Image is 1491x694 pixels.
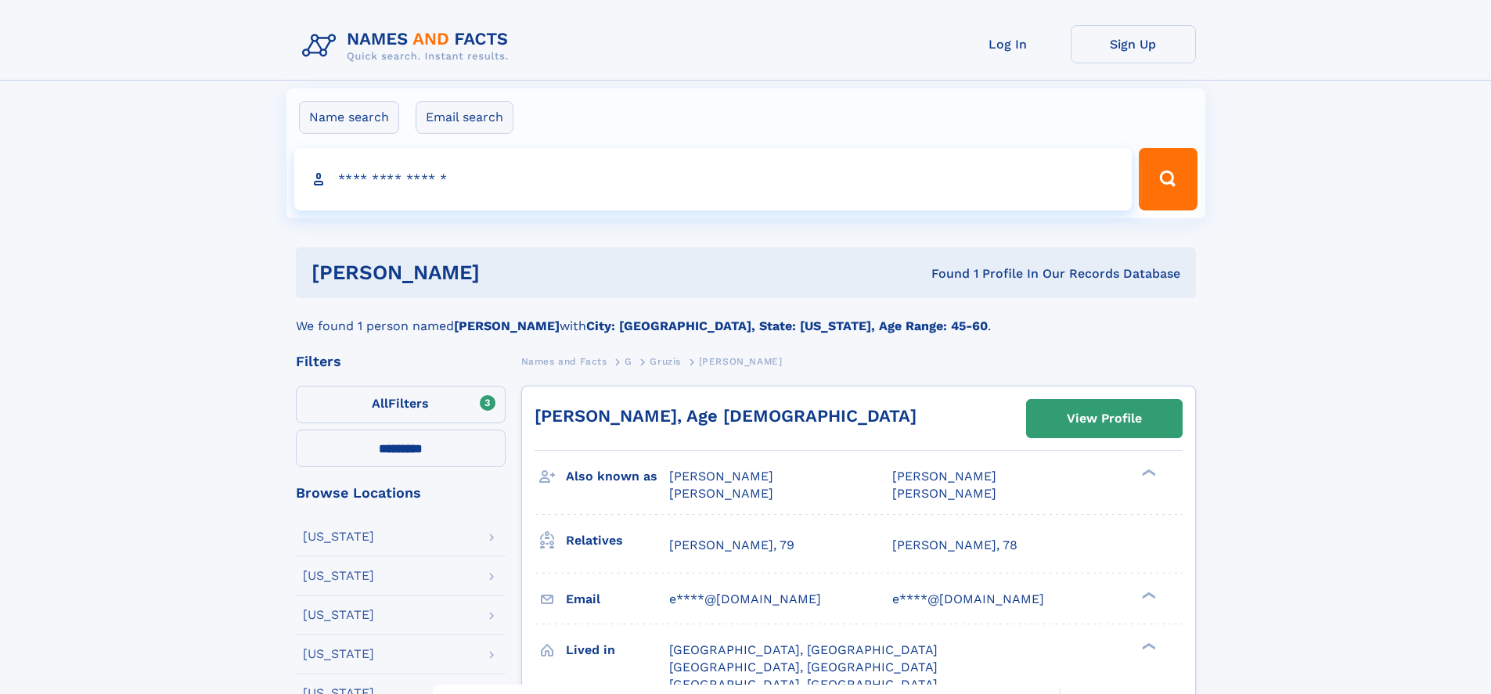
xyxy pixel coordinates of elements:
span: [PERSON_NAME] [892,469,996,484]
a: [PERSON_NAME], Age [DEMOGRAPHIC_DATA] [535,406,917,426]
span: [GEOGRAPHIC_DATA], [GEOGRAPHIC_DATA] [669,660,938,674]
div: [US_STATE] [303,609,374,621]
div: ❯ [1138,590,1157,600]
span: [PERSON_NAME] [699,356,783,367]
a: Log In [945,25,1071,63]
span: [PERSON_NAME] [669,469,773,484]
a: Names and Facts [521,351,607,371]
div: View Profile [1067,401,1142,437]
label: Email search [416,101,513,134]
a: [PERSON_NAME], 79 [669,537,794,554]
h3: Also known as [566,463,669,490]
h3: Email [566,586,669,613]
div: Filters [296,354,506,369]
b: City: [GEOGRAPHIC_DATA], State: [US_STATE], Age Range: 45-60 [586,318,988,333]
div: We found 1 person named with . [296,298,1196,336]
span: [PERSON_NAME] [669,486,773,501]
div: Found 1 Profile In Our Records Database [705,265,1180,282]
a: [PERSON_NAME], 78 [892,537,1017,554]
div: Browse Locations [296,486,506,500]
b: [PERSON_NAME] [454,318,560,333]
h3: Lived in [566,637,669,663]
label: Name search [299,101,399,134]
span: [PERSON_NAME] [892,486,996,501]
h1: [PERSON_NAME] [312,263,706,282]
button: Search Button [1139,148,1197,210]
div: [US_STATE] [303,570,374,582]
a: G [625,351,632,371]
span: Gruzis [650,356,681,367]
a: View Profile [1027,400,1182,437]
span: [GEOGRAPHIC_DATA], [GEOGRAPHIC_DATA] [669,642,938,657]
input: search input [294,148,1133,210]
label: Filters [296,386,506,423]
a: Gruzis [650,351,681,371]
div: ❯ [1138,468,1157,478]
img: Logo Names and Facts [296,25,521,67]
span: All [372,396,388,411]
div: ❯ [1138,641,1157,651]
span: [GEOGRAPHIC_DATA], [GEOGRAPHIC_DATA] [669,677,938,692]
div: [US_STATE] [303,648,374,660]
a: Sign Up [1071,25,1196,63]
h3: Relatives [566,527,669,554]
div: [US_STATE] [303,530,374,543]
span: G [625,356,632,367]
